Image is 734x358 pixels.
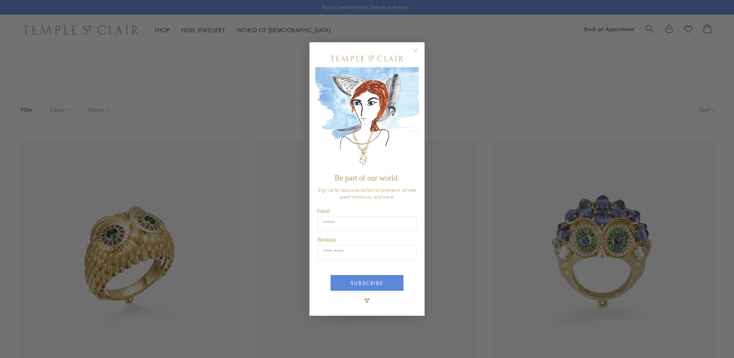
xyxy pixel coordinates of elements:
span: Birthday [317,237,336,243]
button: Close dialog [415,50,424,60]
input: Email [317,216,417,231]
img: Temple St. Clair [331,56,403,61]
button: SUBSCRIBE [331,275,403,291]
iframe: Gorgias live chat messenger [696,322,726,350]
img: TSC [359,293,375,308]
span: Be part of our world. [335,174,399,182]
img: c4a9eb12-d91a-4d4a-8ee0-386386f4f338.jpeg [315,67,419,170]
span: Sign up for exclusive collection previews, private event invitations, and more. [318,186,416,200]
span: Email [317,208,330,214]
